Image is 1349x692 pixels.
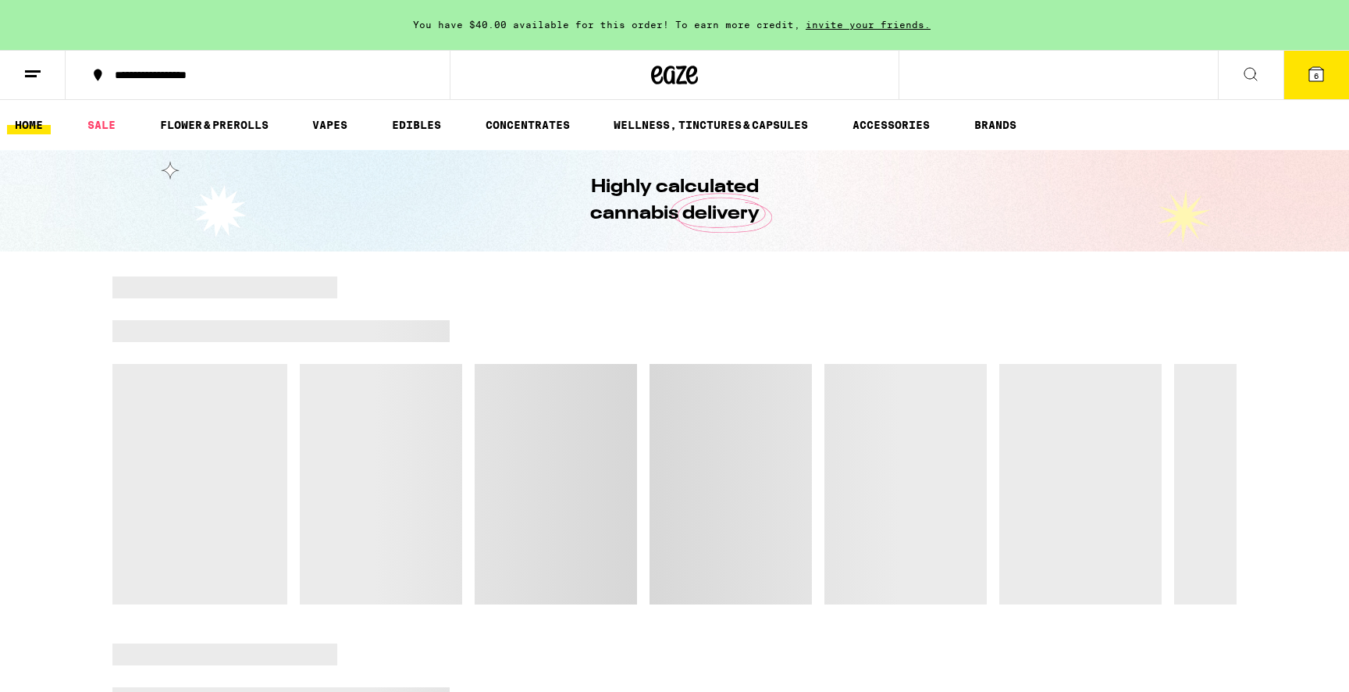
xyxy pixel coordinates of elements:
span: You have $40.00 available for this order! To earn more credit, [413,20,800,30]
a: SALE [80,116,123,134]
span: 6 [1314,71,1319,80]
h1: Highly calculated cannabis delivery [546,174,803,227]
a: ACCESSORIES [845,116,938,134]
a: VAPES [304,116,355,134]
a: FLOWER & PREROLLS [152,116,276,134]
span: invite your friends. [800,20,936,30]
a: CONCENTRATES [478,116,578,134]
a: WELLNESS, TINCTURES & CAPSULES [606,116,816,134]
a: EDIBLES [384,116,449,134]
a: HOME [7,116,51,134]
a: BRANDS [966,116,1024,134]
button: 6 [1283,51,1349,99]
